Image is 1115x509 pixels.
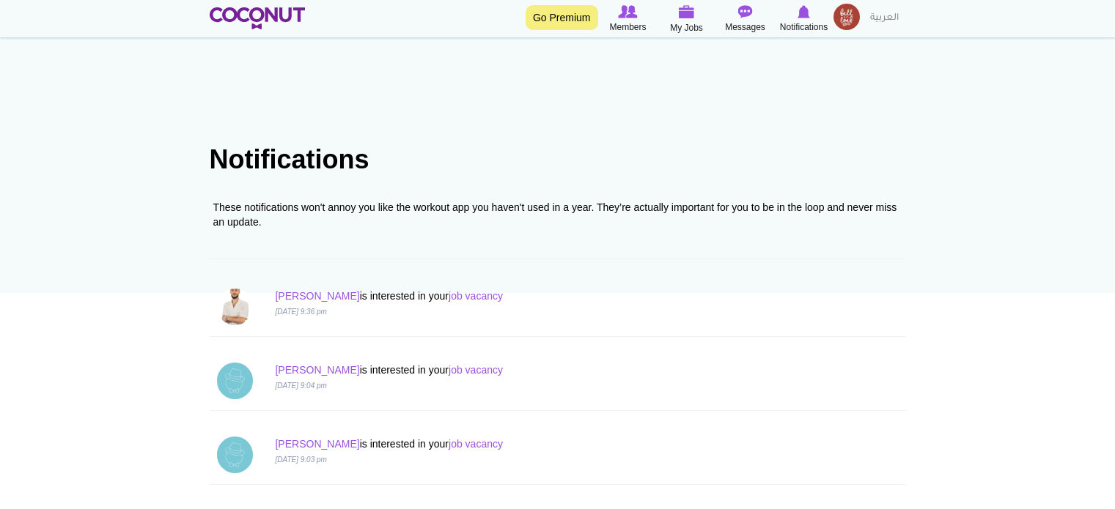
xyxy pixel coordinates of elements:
[275,308,326,316] i: [DATE] 9:36 pm
[275,364,359,376] a: [PERSON_NAME]
[725,20,765,34] span: Messages
[449,364,503,376] a: job vacancy
[609,20,646,34] span: Members
[275,289,722,303] p: is interested in your
[213,200,902,229] div: These notifications won't annoy you like the workout app you haven't used in a year. They’re actu...
[275,363,722,377] p: is interested in your
[716,4,775,34] a: Messages Messages
[275,438,359,450] a: [PERSON_NAME]
[670,21,703,35] span: My Jobs
[275,382,326,390] i: [DATE] 9:04 pm
[449,290,503,302] a: job vacancy
[738,5,753,18] img: Messages
[798,5,810,18] img: Notifications
[775,4,834,34] a: Notifications Notifications
[679,5,695,18] img: My Jobs
[599,4,658,34] a: Browse Members Members
[210,145,906,174] h1: Notifications
[863,4,906,33] a: العربية
[526,5,598,30] a: Go Premium
[275,436,722,451] p: is interested in your
[658,4,716,35] a: My Jobs My Jobs
[275,290,359,302] a: [PERSON_NAME]
[780,20,828,34] span: Notifications
[275,456,326,464] i: [DATE] 9:03 pm
[618,5,637,18] img: Browse Members
[449,438,503,450] a: job vacancy
[210,7,306,29] img: Home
